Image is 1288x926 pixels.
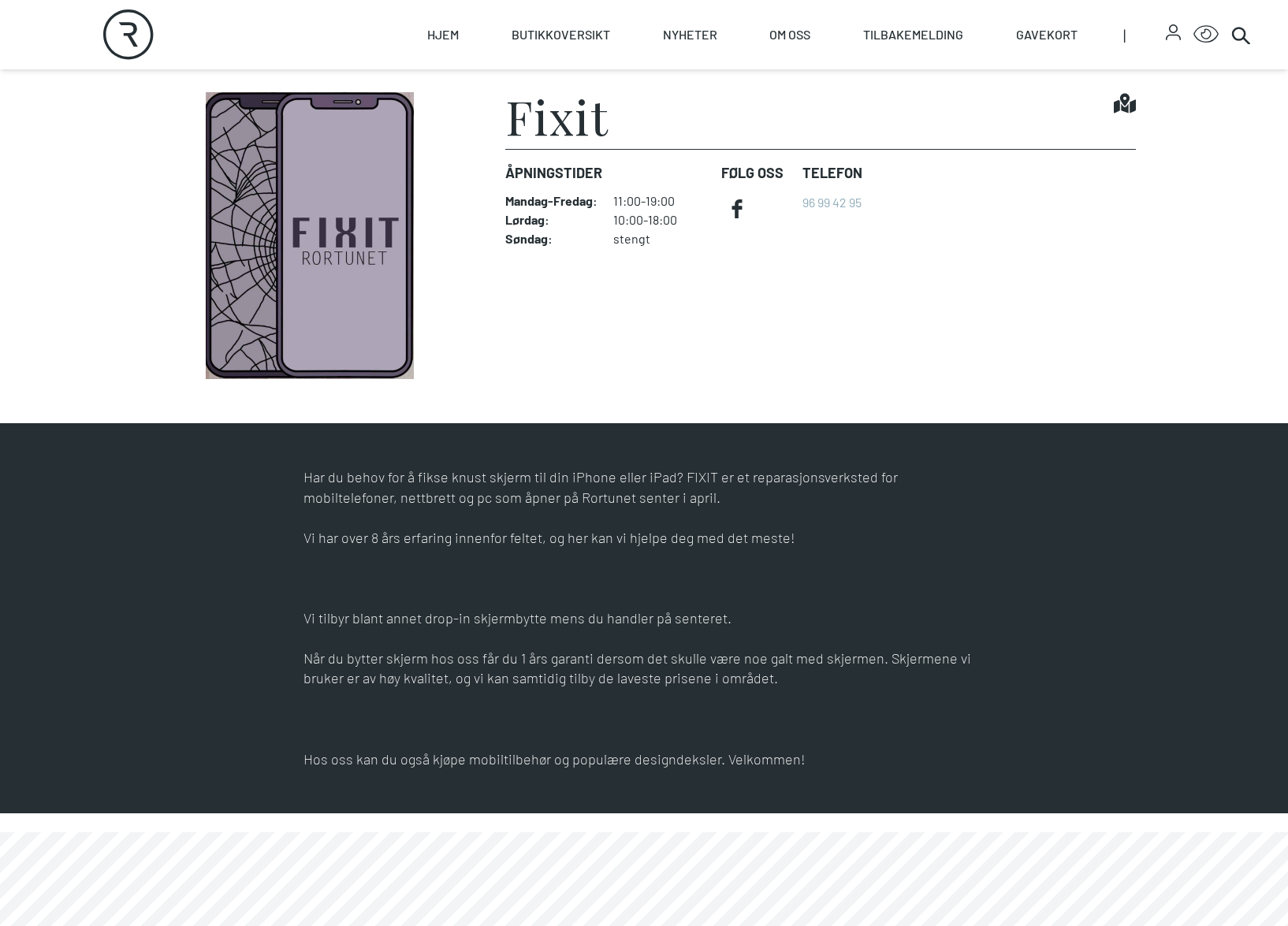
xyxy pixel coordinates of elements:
[613,193,709,209] dd: 11:00-19:00
[721,162,790,184] dt: FØLG OSS
[505,92,609,139] h1: Fixit
[613,231,709,247] dd: stengt
[1232,326,1288,338] details: Attribution
[505,231,597,247] dt: Søndag :
[1193,22,1219,47] button: Open Accessibility Menu
[505,162,709,184] dt: Åpningstider
[802,195,862,210] a: 96 99 42 95
[303,467,985,769] div: Har du behov for å fikse knust skjerm til din iPhone eller iPad? FIXIT er et reparasjonsverksted ...
[802,162,862,184] dt: Telefon
[613,212,709,228] dd: 10:00-18:00
[505,212,597,228] dt: Lørdag :
[505,193,597,209] dt: Mandag - Fredag :
[721,193,753,225] a: facebook
[1236,329,1275,337] div: © Mappedin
